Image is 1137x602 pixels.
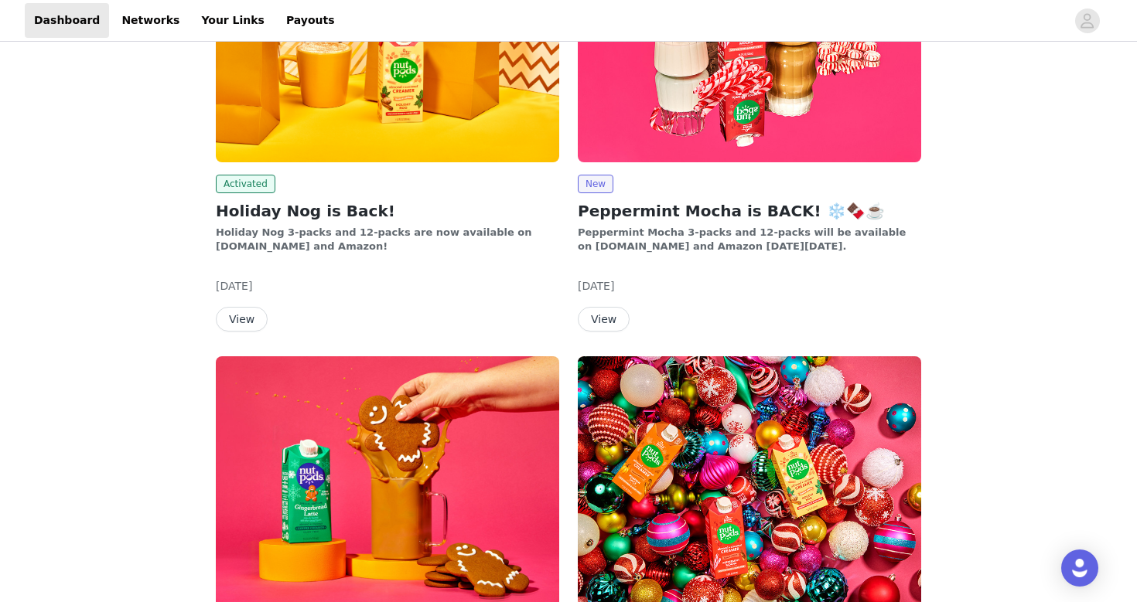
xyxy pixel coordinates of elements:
[578,307,630,332] button: View
[216,314,268,325] a: View
[25,3,109,38] a: Dashboard
[216,199,559,223] h2: Holiday Nog is Back!
[578,226,906,252] strong: Peppermint Mocha 3-packs and 12-packs will be available on [DOMAIN_NAME] and Amazon [DATE][DATE].
[112,3,189,38] a: Networks
[192,3,274,38] a: Your Links
[578,314,630,325] a: View
[578,280,614,292] span: [DATE]
[216,226,531,252] strong: Holiday Nog 3-packs and 12-packs are now available on [DOMAIN_NAME] and Amazon!
[1061,549,1098,587] div: Open Intercom Messenger
[578,175,613,193] span: New
[277,3,344,38] a: Payouts
[216,280,252,292] span: [DATE]
[216,307,268,332] button: View
[1080,9,1094,33] div: avatar
[578,199,921,223] h2: Peppermint Mocha is BACK! ❄️🍫☕️
[216,175,275,193] span: Activated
